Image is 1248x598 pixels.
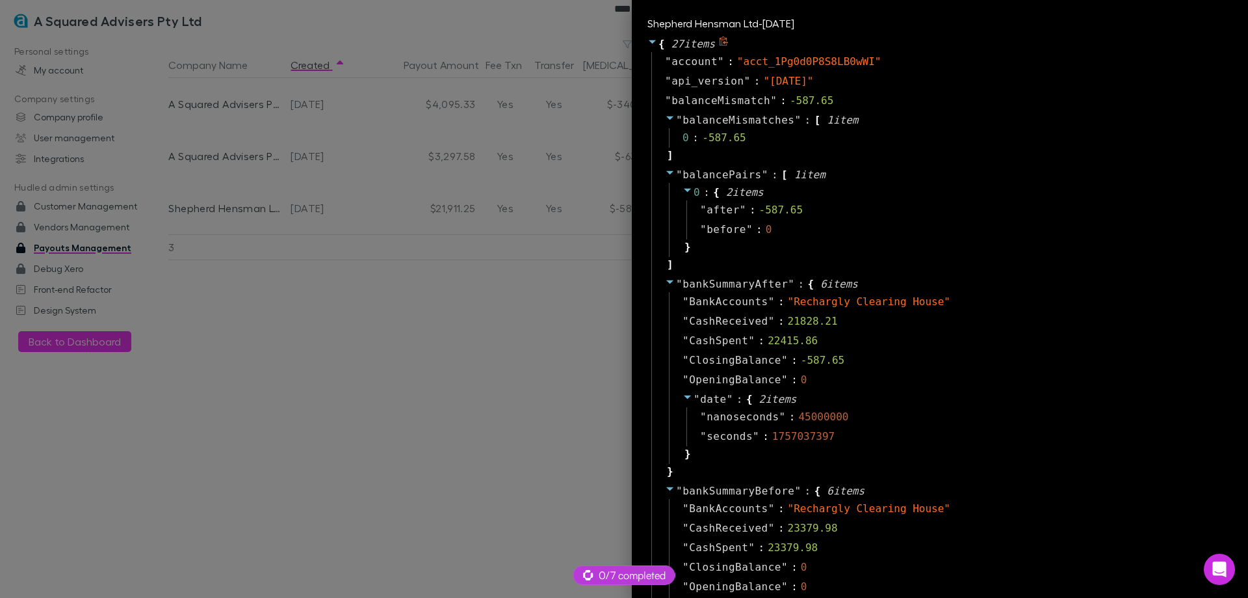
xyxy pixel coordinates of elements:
[794,169,825,181] span: 1 item
[766,222,772,238] div: 0
[820,278,858,290] span: 6 item s
[805,483,811,499] span: :
[768,540,818,556] div: 23379.98
[694,186,700,198] span: 0
[689,353,781,368] span: ClosingBalance
[689,540,748,556] span: CashSpent
[772,167,778,183] span: :
[682,541,689,554] span: "
[682,580,689,593] span: "
[772,429,835,444] div: 1757037397
[798,277,804,292] span: :
[689,372,781,388] span: OpeningBalance
[768,502,775,515] span: "
[682,239,691,255] span: }
[689,579,781,595] span: OpeningBalance
[805,113,811,128] span: :
[713,185,720,200] span: {
[762,429,769,444] span: :
[727,54,734,70] span: :
[748,541,755,554] span: "
[700,223,707,236] span: "
[676,278,682,290] span: "
[746,392,753,407] span: {
[788,295,950,308] span: " Rechargly Clearing House "
[754,74,760,89] span: :
[791,560,798,575] span: :
[707,429,753,444] span: seconds
[749,202,756,218] span: :
[726,186,764,198] span: 2 item s
[676,114,682,126] span: "
[778,501,785,517] span: :
[801,579,807,595] div: 0
[700,393,727,405] span: date
[671,93,770,109] span: balanceMismatch
[748,334,755,347] span: "
[665,55,671,68] span: "
[781,167,788,183] span: [
[671,38,715,50] span: 27 item s
[756,222,762,238] span: :
[768,295,775,308] span: "
[727,393,733,405] span: "
[694,393,700,405] span: "
[719,36,731,52] span: Copy to clipboard
[790,93,833,109] div: -587.65
[700,204,707,216] span: "
[788,502,950,515] span: " Rechargly Clearing House "
[791,372,798,388] span: :
[682,315,689,327] span: "
[682,334,689,347] span: "
[682,502,689,515] span: "
[703,185,710,200] span: :
[676,169,682,181] span: "
[665,257,673,273] span: ]
[689,294,768,310] span: BankAccounts
[768,333,818,349] div: 22415.86
[682,114,794,126] span: balanceMismatches
[814,483,821,499] span: {
[700,430,707,442] span: "
[763,75,813,87] span: " [DATE] "
[682,374,689,386] span: "
[676,485,682,497] span: "
[789,409,796,425] span: :
[753,430,759,442] span: "
[788,314,838,329] div: 21828.21
[700,411,707,423] span: "
[801,353,844,368] div: -587.65
[1204,554,1235,585] div: Open Intercom Messenger
[778,314,785,329] span: :
[692,130,699,146] div: :
[791,579,798,595] span: :
[781,374,788,386] span: "
[827,485,864,497] span: 6 item s
[768,522,775,534] span: "
[740,204,746,216] span: "
[718,55,724,68] span: "
[788,521,838,536] div: 23379.98
[682,446,691,462] span: }
[779,411,786,423] span: "
[707,202,740,218] span: after
[737,55,881,68] span: " acct_1Pg0d0P8S8LB0wWI "
[682,485,794,497] span: bankSummaryBefore
[781,561,788,573] span: "
[778,521,785,536] span: :
[801,372,807,388] div: 0
[665,94,671,107] span: "
[707,222,746,238] span: before
[702,130,746,146] div: -587.65
[665,75,671,87] span: "
[781,354,788,366] span: "
[781,580,788,593] span: "
[665,148,673,163] span: ]
[682,522,689,534] span: "
[758,333,764,349] span: :
[689,314,768,329] span: CashReceived
[762,169,768,181] span: "
[801,560,807,575] div: 0
[689,521,768,536] span: CashReceived
[682,130,702,146] span: 0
